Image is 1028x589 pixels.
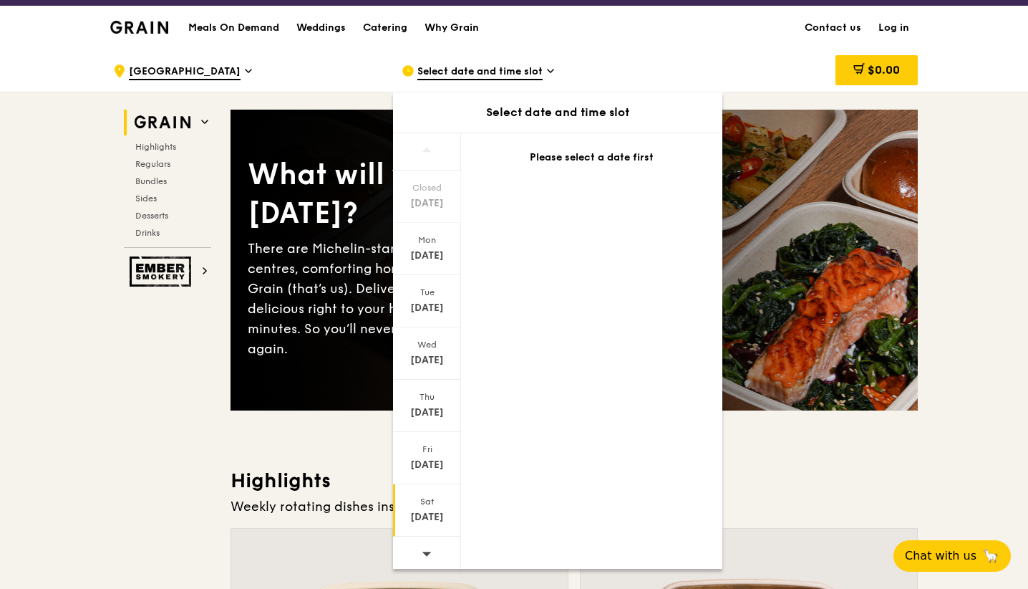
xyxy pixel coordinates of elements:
[130,257,195,287] img: Ember Smokery web logo
[395,391,459,403] div: Thu
[135,176,167,186] span: Bundles
[135,142,176,152] span: Highlights
[395,287,459,298] div: Tue
[135,159,170,169] span: Regulars
[135,211,168,221] span: Desserts
[870,6,918,49] a: Log in
[135,193,157,203] span: Sides
[395,249,459,263] div: [DATE]
[395,510,459,525] div: [DATE]
[231,468,918,494] h3: Highlights
[395,196,459,211] div: [DATE]
[135,228,160,238] span: Drinks
[231,497,918,517] div: Weekly rotating dishes inspired by flavours from around the world.
[248,239,574,359] div: There are Michelin-star restaurants, hawker centres, comforting home-cooked classics… and Grain (...
[188,21,279,35] h1: Meals On Demand
[110,21,168,34] img: Grain
[296,6,346,49] div: Weddings
[130,110,195,135] img: Grain web logo
[395,444,459,455] div: Fri
[363,6,407,49] div: Catering
[796,6,870,49] a: Contact us
[110,5,168,48] a: GrainGrain
[982,547,999,565] span: 🦙
[354,6,416,49] a: Catering
[425,6,479,49] div: Why Grain
[395,301,459,315] div: [DATE]
[395,353,459,368] div: [DATE]
[395,496,459,507] div: Sat
[395,182,459,193] div: Closed
[395,339,459,350] div: Wed
[416,6,488,49] a: Why Grain
[248,155,574,233] div: What will you eat [DATE]?
[393,104,722,121] div: Select date and time slot
[478,150,705,165] div: Please select a date first
[868,63,900,77] span: $0.00
[417,64,543,80] span: Select date and time slot
[288,6,354,49] a: Weddings
[905,547,976,565] span: Chat with us
[395,458,459,472] div: [DATE]
[395,406,459,420] div: [DATE]
[893,540,1011,572] button: Chat with us🦙
[395,234,459,246] div: Mon
[129,64,241,80] span: [GEOGRAPHIC_DATA]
